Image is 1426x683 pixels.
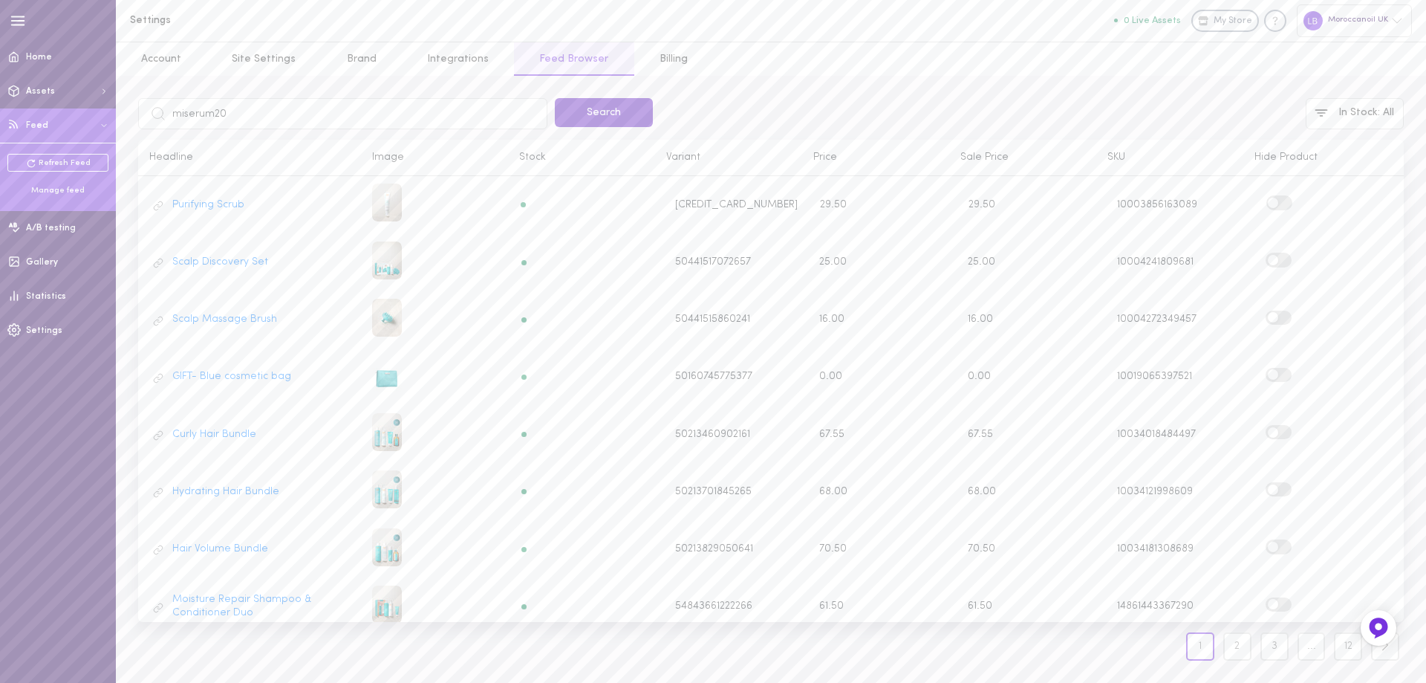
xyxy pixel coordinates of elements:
a: Hydrating Hair Bundle [172,485,279,499]
a: Feed Browser [514,42,634,76]
a: Refresh Feed [7,154,108,172]
span: 68.00 [819,486,847,497]
a: ... [1298,632,1326,661]
button: In Stock: All [1306,98,1404,129]
div: Stock [508,151,655,164]
div: Variant [655,151,802,164]
span: 67.55 [819,429,844,440]
span: 16.00 [819,314,844,325]
a: Billing [634,42,713,76]
div: Headline [138,151,361,164]
a: Scalp Discovery Set [172,256,268,269]
a: Integrations [402,42,514,76]
span: 70.50 [819,543,847,554]
span: 29.50 [968,199,995,210]
a: 1 [1186,632,1214,661]
div: Price [802,151,949,164]
span: [CREDIT_CARD_NUMBER] [675,198,798,212]
button: Search [555,98,653,127]
span: 10003856163089 [1117,199,1197,210]
a: My Store [1191,10,1259,32]
span: My Store [1214,15,1252,28]
img: Feedback Button [1367,617,1390,639]
a: Account [116,42,206,76]
a: 3 [1256,632,1293,661]
a: Purifying Scrub [172,198,244,212]
a: 0 Live Assets [1114,16,1191,26]
span: 10004272349457 [1117,314,1197,325]
a: Brand [322,42,402,76]
div: Hide Product [1243,151,1390,164]
a: Site Settings [206,42,321,76]
div: Sale Price [949,151,1096,164]
span: A/B testing [26,224,76,233]
span: 10034018484497 [1117,429,1196,440]
span: 61.50 [968,601,992,612]
span: 50213701845265 [675,485,752,499]
div: Knowledge center [1264,10,1286,32]
span: 67.55 [968,429,993,440]
a: 2 [1219,632,1256,661]
h1: Settings [130,15,375,26]
span: Gallery [26,258,58,267]
span: Settings [26,326,62,335]
span: 54843661222266 [675,600,752,613]
span: Home [26,53,52,62]
span: Feed [26,121,48,130]
a: Hair Volume Bundle [172,543,268,556]
span: 16.00 [968,314,993,325]
span: 25.00 [968,256,995,268]
span: 10019065397521 [1117,371,1192,382]
span: 61.50 [819,601,844,612]
span: 10004241809681 [1117,256,1194,268]
span: 0.00 [819,371,842,382]
a: 3 [1260,632,1289,661]
a: 12 [1334,632,1362,661]
div: SKU [1096,151,1243,164]
span: 50441517072657 [675,256,751,269]
span: 10034181308689 [1117,543,1194,554]
button: 0 Live Assets [1114,16,1181,25]
span: 14861443367290 [1117,601,1194,612]
a: Moisture Repair Shampoo & Conditioner Duo [172,593,350,620]
span: 50213460902161 [675,428,750,441]
a: GIFT- Blue cosmetic bag [172,370,291,383]
span: 29.50 [820,199,847,210]
span: 50213829050641 [675,543,753,556]
span: 0.00 [968,371,991,382]
a: Curly Hair Bundle [172,428,256,441]
span: 50441515860241 [675,313,750,326]
a: 1 [1182,632,1219,661]
input: Search [138,98,547,129]
div: Image [361,151,508,164]
a: Scalp Massage Brush [172,313,277,326]
a: 2 [1223,632,1251,661]
span: 25.00 [819,256,847,268]
span: Statistics [26,292,66,301]
span: Assets [26,87,55,96]
span: 10034121998609 [1117,486,1193,497]
a: 12 [1329,632,1367,661]
div: Manage feed [7,185,108,196]
span: 70.50 [968,543,995,554]
span: 50160745775377 [675,370,752,383]
div: Moroccanoil UK [1297,4,1412,36]
span: 68.00 [968,486,996,497]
